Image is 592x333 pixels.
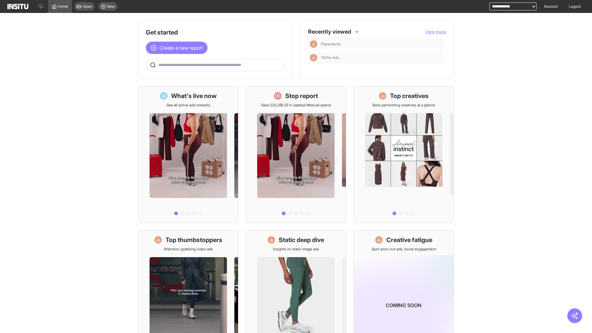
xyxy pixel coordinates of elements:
[107,4,115,9] span: New
[321,55,339,60] span: TikTok Ads
[166,236,222,244] h1: Top thumbstoppers
[166,103,210,108] p: See all active ads instantly
[310,40,317,48] div: Insights
[164,247,213,252] p: Attention-grabbing video ads
[310,54,317,61] div: Insights
[146,42,208,54] button: Create a new report
[138,86,238,223] a: What's live nowSee all active ads instantly
[321,42,340,47] span: Placements
[425,29,446,35] button: View more
[246,86,346,223] a: Stop reportSave £20,318.33 in wasted Meta ad spend
[146,28,285,37] h1: Get started
[83,4,92,9] span: Open
[58,4,68,9] span: Home
[279,236,324,244] h1: Static deep dive
[425,29,446,34] span: View more
[321,42,441,47] span: Placements
[171,92,217,100] h1: What's live now
[7,4,28,9] img: Logo
[159,44,203,51] span: Create a new report
[273,247,319,252] p: Insights on static image ads
[372,103,435,108] p: Best-performing creatives at a glance
[261,103,331,108] p: Save £20,318.33 in wasted Meta ad spend
[321,55,441,60] span: TikTok Ads
[285,92,318,100] h1: Stop report
[390,92,429,100] h1: Top creatives
[354,86,454,223] a: Top creativesBest-performing creatives at a glance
